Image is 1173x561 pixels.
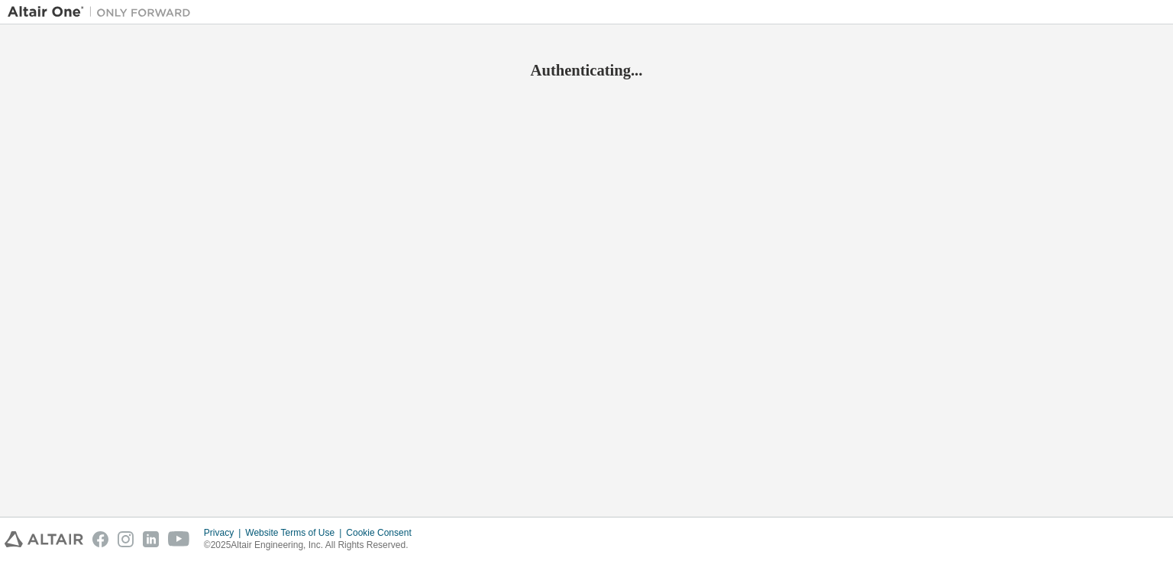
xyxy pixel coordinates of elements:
[346,527,420,539] div: Cookie Consent
[168,531,190,547] img: youtube.svg
[8,5,199,20] img: Altair One
[118,531,134,547] img: instagram.svg
[245,527,346,539] div: Website Terms of Use
[5,531,83,547] img: altair_logo.svg
[143,531,159,547] img: linkedin.svg
[204,527,245,539] div: Privacy
[204,539,421,552] p: © 2025 Altair Engineering, Inc. All Rights Reserved.
[8,60,1165,80] h2: Authenticating...
[92,531,108,547] img: facebook.svg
